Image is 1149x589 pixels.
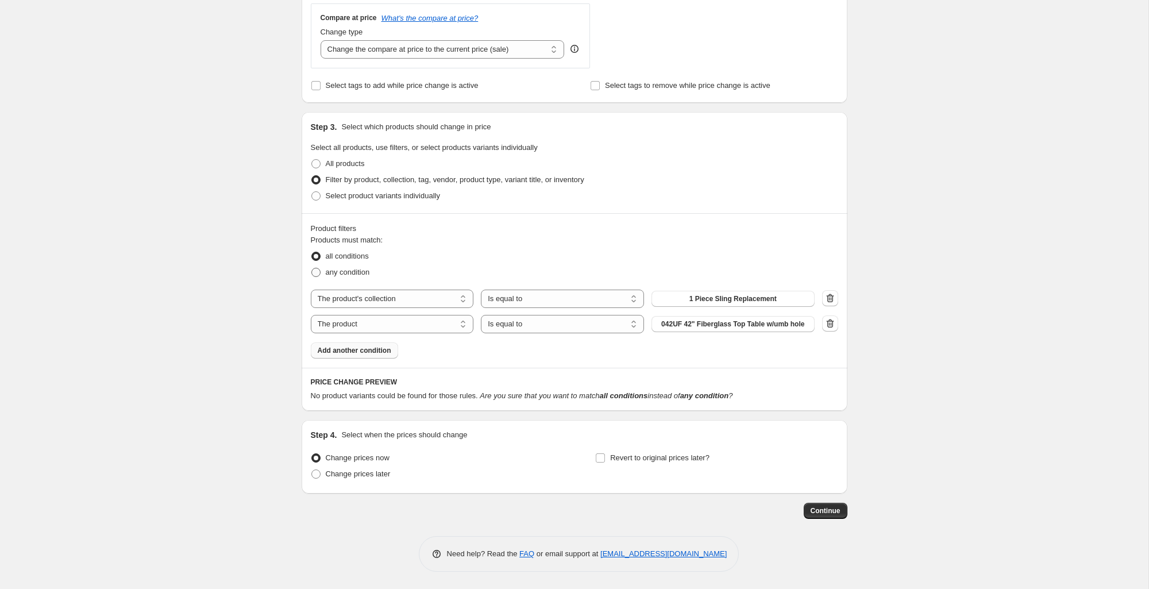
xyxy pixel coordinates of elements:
[519,549,534,558] a: FAQ
[610,453,710,462] span: Revert to original prices later?
[311,391,478,400] span: No product variants could be found for those rules.
[311,121,337,133] h2: Step 3.
[341,121,491,133] p: Select which products should change in price
[326,252,369,260] span: all conditions
[341,429,467,441] p: Select when the prices should change
[326,191,440,200] span: Select product variants individually
[311,143,538,152] span: Select all products, use filters, or select products variants individually
[569,43,580,55] div: help
[311,236,383,244] span: Products must match:
[651,316,815,332] button: 042UF 42" Fiberglass Top Table w/umb hole
[605,81,770,90] span: Select tags to remove while price change is active
[326,175,584,184] span: Filter by product, collection, tag, vendor, product type, variant title, or inventory
[311,342,398,359] button: Add another condition
[600,549,727,558] a: [EMAIL_ADDRESS][DOMAIN_NAME]
[311,378,838,387] h6: PRICE CHANGE PREVIEW
[811,506,840,515] span: Continue
[326,469,391,478] span: Change prices later
[651,291,815,307] button: 1 Piece Sling Replacement
[318,346,391,355] span: Add another condition
[321,28,363,36] span: Change type
[326,81,479,90] span: Select tags to add while price change is active
[326,268,370,276] span: any condition
[689,294,777,303] span: 1 Piece Sling Replacement
[311,429,337,441] h2: Step 4.
[480,391,732,400] i: Are you sure that you want to match instead of ?
[680,391,729,400] b: any condition
[804,503,847,519] button: Continue
[534,549,600,558] span: or email support at
[661,319,804,329] span: 042UF 42" Fiberglass Top Table w/umb hole
[599,391,647,400] b: all conditions
[321,13,377,22] h3: Compare at price
[311,223,838,234] div: Product filters
[381,14,479,22] button: What's the compare at price?
[326,159,365,168] span: All products
[326,453,390,462] span: Change prices now
[447,549,520,558] span: Need help? Read the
